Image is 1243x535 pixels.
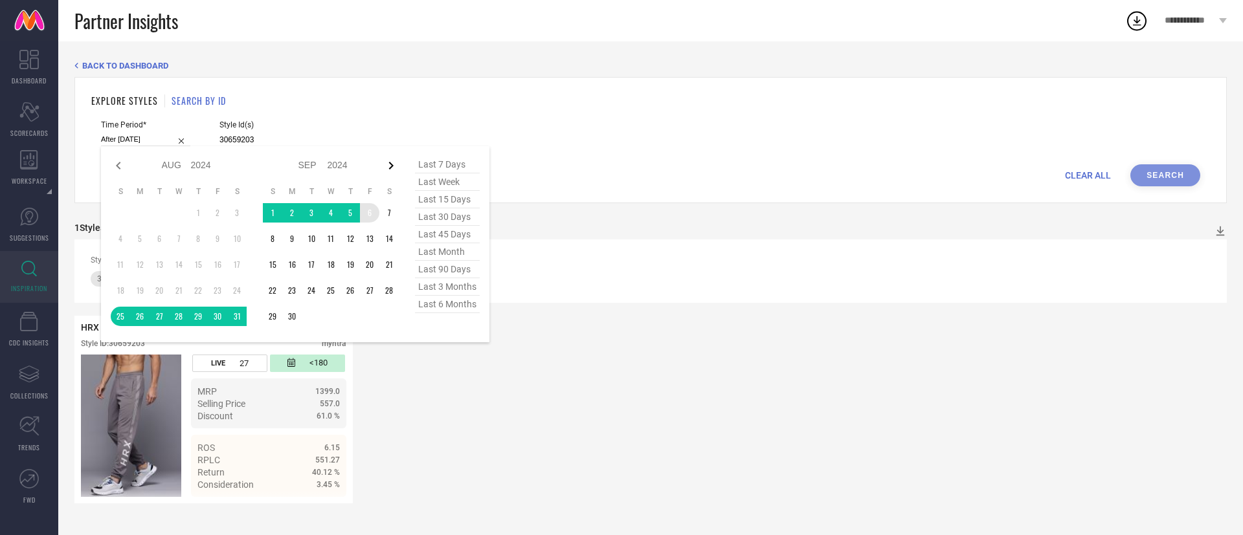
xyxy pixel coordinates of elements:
span: last week [415,173,480,191]
td: Sat Sep 07 2024 [379,203,399,223]
td: Fri Sep 27 2024 [360,281,379,300]
img: Style preview image [81,355,181,497]
td: Fri Sep 06 2024 [360,203,379,223]
td: Wed Aug 28 2024 [169,307,188,326]
span: MRP [197,386,217,397]
span: last 7 days [415,156,480,173]
span: LIVE [211,359,225,367]
span: DASHBOARD [12,76,47,85]
td: Sun Sep 15 2024 [263,255,282,274]
td: Sun Sep 01 2024 [263,203,282,223]
td: Thu Aug 22 2024 [188,281,208,300]
input: Enter comma separated style ids e.g. 12345, 67890 [219,133,407,147]
span: 61.0 % [317,411,340,420]
td: Sat Sep 14 2024 [379,229,399,248]
span: TRENDS [18,442,40,452]
td: Sun Sep 08 2024 [263,229,282,248]
td: Sun Aug 25 2024 [111,307,130,326]
td: Fri Aug 23 2024 [208,281,227,300]
th: Wednesday [321,186,341,197]
span: RPLC [197,455,220,465]
td: Thu Sep 12 2024 [341,229,360,248]
span: 557.0 [320,399,340,408]
td: Sat Sep 28 2024 [379,281,399,300]
td: Thu Aug 29 2024 [188,307,208,326]
div: Open download list [1125,9,1148,32]
td: Tue Sep 03 2024 [302,203,321,223]
td: Tue Sep 24 2024 [302,281,321,300]
th: Tuesday [150,186,169,197]
td: Tue Aug 06 2024 [150,229,169,248]
h1: EXPLORE STYLES [91,94,158,107]
th: Saturday [379,186,399,197]
td: Mon Aug 12 2024 [130,255,150,274]
a: Details [298,503,340,513]
span: WORKSPACE [12,176,47,186]
td: Thu Sep 26 2024 [341,281,360,300]
span: 6.15 [324,443,340,452]
td: Sun Sep 22 2024 [263,281,282,300]
td: Mon Aug 26 2024 [130,307,150,326]
th: Friday [360,186,379,197]
th: Thursday [341,186,360,197]
td: Sat Aug 24 2024 [227,281,247,300]
span: last month [415,243,480,261]
td: Fri Aug 16 2024 [208,255,227,274]
td: Wed Sep 04 2024 [321,203,341,223]
td: Tue Aug 13 2024 [150,255,169,274]
span: FWD [23,495,36,505]
span: last 45 days [415,226,480,243]
td: Sat Sep 21 2024 [379,255,399,274]
div: 1 Styles [74,223,105,233]
span: SUGGESTIONS [10,233,49,243]
td: Tue Sep 17 2024 [302,255,321,274]
td: Thu Sep 05 2024 [341,203,360,223]
td: Mon Sep 23 2024 [282,281,302,300]
td: Fri Sep 13 2024 [360,229,379,248]
th: Monday [282,186,302,197]
span: Consideration [197,479,254,490]
td: Wed Aug 07 2024 [169,229,188,248]
th: Wednesday [169,186,188,197]
td: Wed Sep 25 2024 [321,281,341,300]
td: Tue Aug 27 2024 [150,307,169,326]
span: Details [311,503,340,513]
span: Discount [197,411,233,421]
td: Fri Aug 09 2024 [208,229,227,248]
span: <180 [309,358,328,369]
td: Mon Aug 05 2024 [130,229,150,248]
span: last 3 months [415,278,480,296]
div: Click to view image [81,355,181,497]
input: Select time period [101,133,190,146]
td: Sun Sep 29 2024 [263,307,282,326]
div: Previous month [111,158,126,173]
td: Wed Sep 11 2024 [321,229,341,248]
span: Selling Price [197,399,245,409]
td: Tue Aug 20 2024 [150,281,169,300]
div: Number of days the style has been live on the platform [192,355,267,372]
span: 27 [240,358,249,368]
span: 1399.0 [315,387,340,396]
td: Sat Aug 17 2024 [227,255,247,274]
span: ROS [197,442,215,453]
span: 551.27 [315,455,340,464]
td: Sun Aug 04 2024 [111,229,130,248]
span: 30659203 [97,274,133,283]
td: Sat Aug 03 2024 [227,203,247,223]
span: 3.45 % [317,480,340,489]
span: 40.12 % [312,468,340,477]
td: Wed Aug 14 2024 [169,255,188,274]
td: Wed Sep 18 2024 [321,255,341,274]
td: Thu Sep 19 2024 [341,255,360,274]
td: Mon Sep 30 2024 [282,307,302,326]
td: Wed Aug 21 2024 [169,281,188,300]
span: COLLECTIONS [10,391,49,400]
span: last 30 days [415,208,480,226]
span: Time Period* [101,120,190,129]
span: HRX BY [PERSON_NAME] [81,322,184,333]
span: last 15 days [415,191,480,208]
td: Mon Sep 16 2024 [282,255,302,274]
td: Thu Aug 08 2024 [188,229,208,248]
span: CLEAR ALL [1065,170,1111,180]
th: Saturday [227,186,247,197]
